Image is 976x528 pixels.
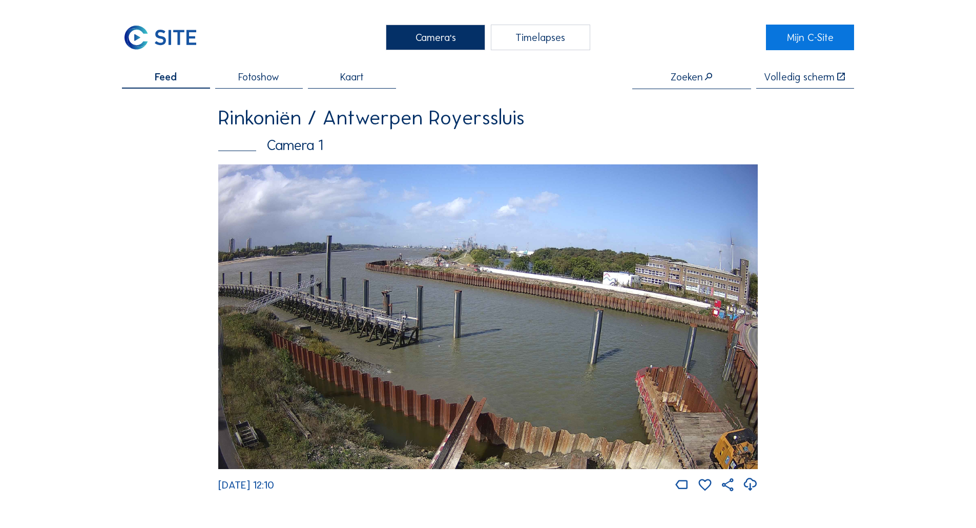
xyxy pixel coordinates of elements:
div: Rinkoniën / Antwerpen Royerssluis [218,108,758,128]
img: C-SITE Logo [122,25,199,50]
span: Feed [155,72,177,82]
div: Camera 1 [218,138,758,152]
div: Volledig scherm [764,72,835,82]
span: [DATE] 12:10 [218,479,274,491]
img: Image [218,164,758,470]
a: Mijn C-Site [766,25,854,50]
span: Fotoshow [238,72,279,82]
span: Kaart [340,72,364,82]
div: Camera's [386,25,485,50]
div: Timelapses [491,25,590,50]
a: C-SITE Logo [122,25,210,50]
